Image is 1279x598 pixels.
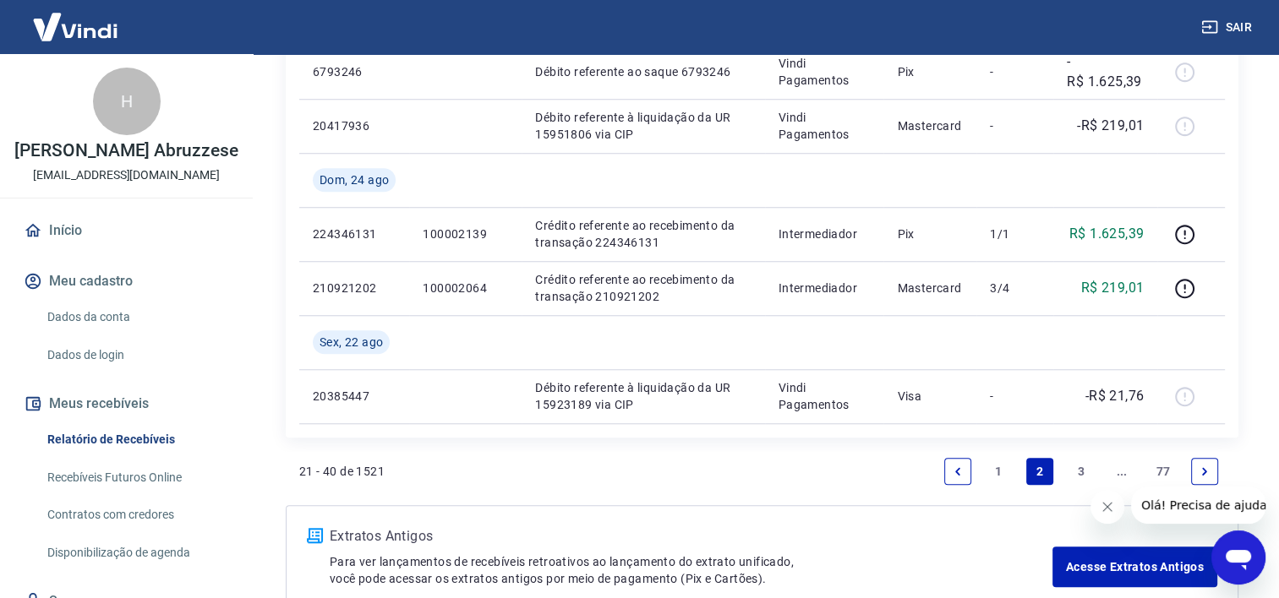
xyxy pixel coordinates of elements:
a: Dados de login [41,338,232,372]
p: Crédito referente ao recebimento da transação 224346131 [535,217,751,251]
p: 20417936 [313,117,396,134]
a: Disponibilização de agenda [41,535,232,570]
img: Vindi [20,1,130,52]
p: Para ver lançamentos de recebíveis retroativos ao lançamento do extrato unificado, você pode aces... [330,553,1052,587]
p: 224346131 [313,226,396,242]
p: Débito referente ao saque 6793246 [535,63,751,80]
p: 210921202 [313,280,396,296]
p: -R$ 21,76 [1085,386,1145,406]
div: H [93,68,161,135]
p: 100002139 [423,226,508,242]
p: Mastercard [897,117,963,134]
a: Recebíveis Futuros Online [41,460,232,495]
p: Visa [897,388,963,405]
a: Início [20,212,232,249]
p: Mastercard [897,280,963,296]
p: [PERSON_NAME] Abruzzese [14,142,238,160]
p: Intermediador [779,226,871,242]
p: Vindi Pagamentos [779,109,871,143]
p: - [990,63,1040,80]
p: [EMAIL_ADDRESS][DOMAIN_NAME] [33,166,220,184]
p: - [990,388,1040,405]
p: 100002064 [423,280,508,296]
a: Jump forward [1108,458,1135,485]
p: Pix [897,226,963,242]
button: Meu cadastro [20,263,232,300]
p: 1/1 [990,226,1040,242]
p: 3/4 [990,280,1040,296]
a: Previous page [944,458,971,485]
p: Intermediador [779,280,871,296]
p: Extratos Antigos [330,526,1052,546]
a: Next page [1191,458,1218,485]
a: Acesse Extratos Antigos [1052,546,1217,587]
p: Débito referente à liquidação da UR 15951806 via CIP [535,109,751,143]
a: Relatório de Recebíveis [41,422,232,457]
a: Page 77 [1150,458,1178,485]
p: 6793246 [313,63,396,80]
p: Vindi Pagamentos [779,55,871,89]
p: R$ 219,01 [1081,278,1145,298]
span: Sex, 22 ago [320,334,383,351]
p: Vindi Pagamentos [779,379,871,413]
a: Page 3 [1068,458,1095,485]
p: -R$ 219,01 [1077,116,1144,136]
p: -R$ 1.625,39 [1067,52,1144,92]
p: R$ 1.625,39 [1069,224,1144,244]
p: Pix [897,63,963,80]
img: ícone [307,528,323,543]
button: Meus recebíveis [20,385,232,422]
a: Page 2 is your current page [1026,458,1053,485]
iframe: Mensagem da empresa [1131,487,1265,524]
a: Dados da conta [41,300,232,334]
iframe: Fechar mensagem [1090,490,1124,524]
p: Crédito referente ao recebimento da transação 210921202 [535,271,751,305]
a: Contratos com credores [41,497,232,532]
p: 20385447 [313,388,396,405]
button: Sair [1198,12,1259,43]
p: Débito referente à liquidação da UR 15923189 via CIP [535,379,751,413]
a: Page 1 [986,458,1013,485]
p: - [990,117,1040,134]
p: 21 - 40 de 1521 [299,463,385,480]
span: Dom, 24 ago [320,171,389,188]
span: Olá! Precisa de ajuda? [10,12,142,25]
ul: Pagination [937,451,1225,492]
iframe: Botão para abrir a janela de mensagens [1211,530,1265,584]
